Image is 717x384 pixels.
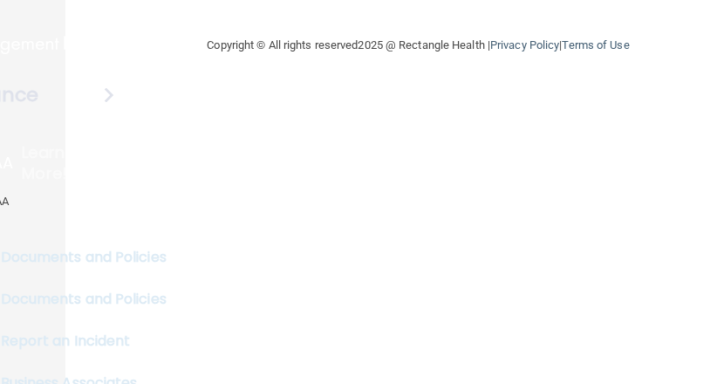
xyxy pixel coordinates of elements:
p: Learn More! [22,142,67,184]
a: Privacy Policy [490,38,559,51]
a: Terms of Use [562,38,629,51]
